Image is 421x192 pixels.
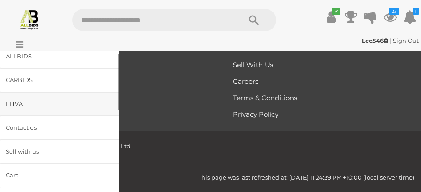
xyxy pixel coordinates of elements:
a: Sell With Us [233,61,273,69]
a: Lee546 [362,37,390,44]
i: 1 [413,8,419,15]
a: Terms & Conditions [233,94,297,102]
div: EHVA [6,99,92,109]
a: Privacy Policy [233,110,278,118]
a: Sign Out [393,37,419,44]
a: 23 [384,9,397,25]
span: | [390,37,392,44]
div: CARBIDS [6,75,92,85]
div: Contact us [6,123,92,133]
a: 1 [403,9,417,25]
a: ✔ [325,9,338,25]
div: Sell with us [6,147,92,157]
a: Who is ALLBIDS? [233,44,291,53]
button: Search [232,9,276,31]
strong: Lee546 [362,37,388,44]
i: 23 [389,8,399,15]
div: ALLBIDS [6,51,92,61]
a: Careers [233,77,258,86]
i: ✔ [332,8,340,15]
img: Allbids.com.au [19,9,40,30]
div: Cars [6,170,92,180]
